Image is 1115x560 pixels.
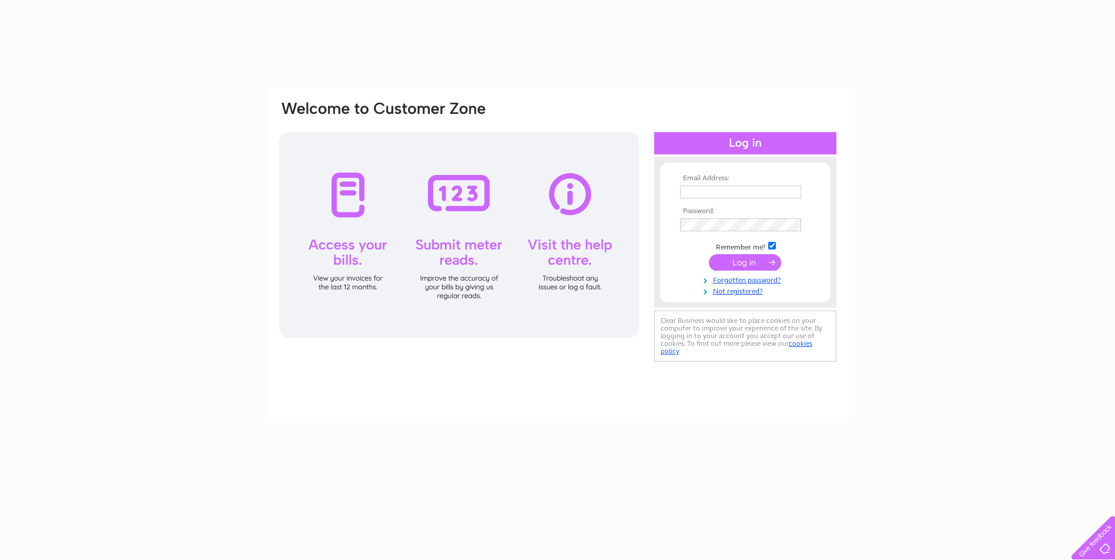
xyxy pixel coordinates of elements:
[654,311,836,362] div: Clear Business would like to place cookies on your computer to improve your experience of the sit...
[677,240,813,252] td: Remember me?
[709,254,781,271] input: Submit
[677,207,813,215] th: Password:
[680,274,813,285] a: Forgotten password?
[661,339,812,355] a: cookies policy
[680,285,813,296] a: Not registered?
[677,174,813,183] th: Email Address:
